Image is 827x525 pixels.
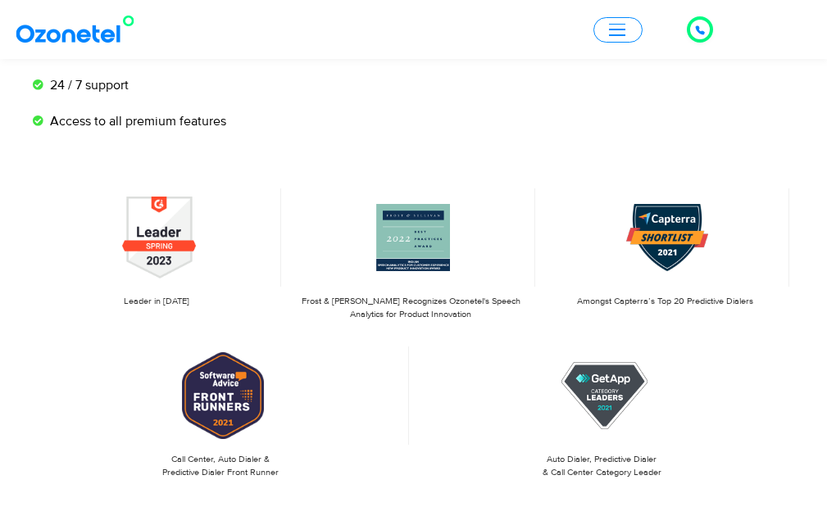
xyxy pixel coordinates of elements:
p: Amongst Capterra’s Top 20 Predictive Dialers [548,295,781,309]
p: Auto Dialer, Predictive Dialer & Call Center Category Leader [422,453,782,480]
p: Leader in [DATE] [41,295,274,309]
p: Call Center, Auto Dialer & Predictive Dialer Front Runner [41,453,401,480]
p: Frost & [PERSON_NAME] Recognizes Ozonetel's Speech Analytics for Product Innovation [294,295,527,322]
span: 24 / 7 support [46,75,129,95]
span: Access to all premium features [46,111,226,131]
